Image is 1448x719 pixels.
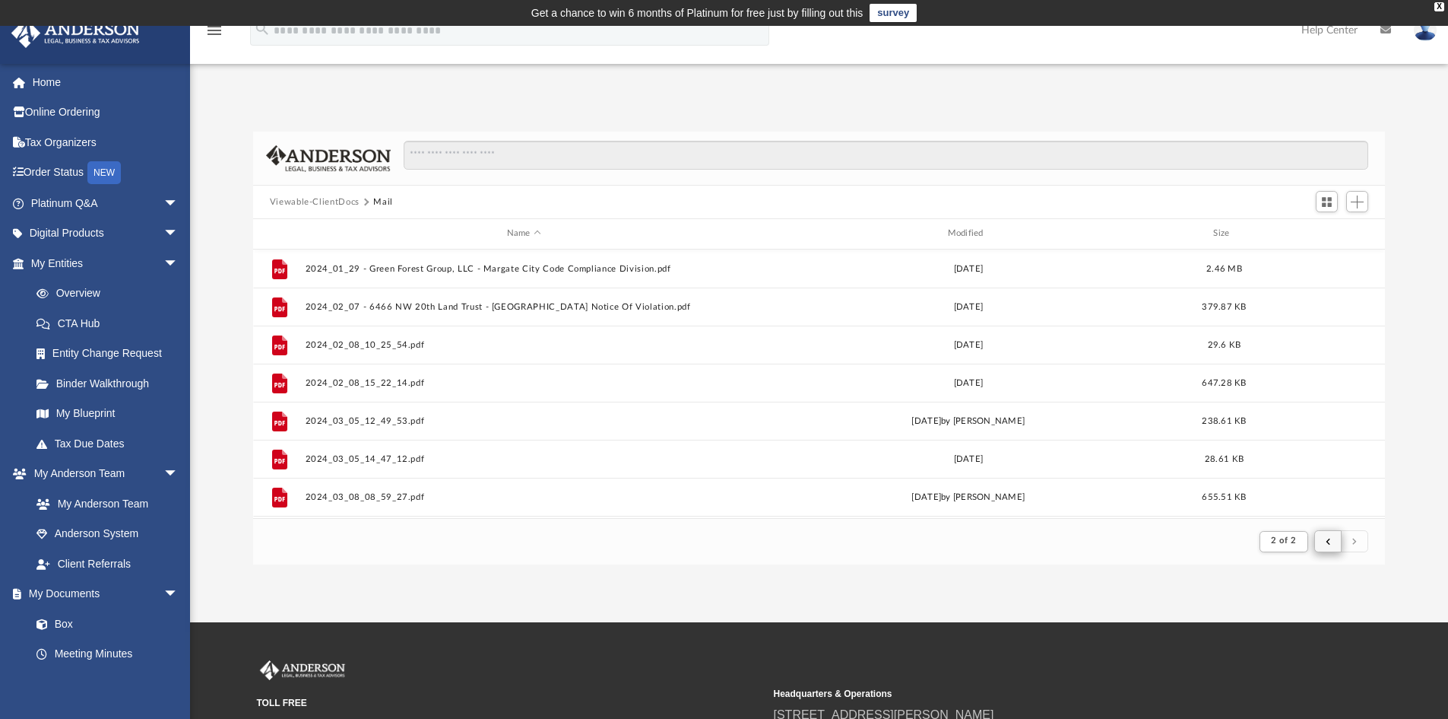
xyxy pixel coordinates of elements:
a: Digital Productsarrow_drop_down [11,218,201,249]
button: Switch to Grid View [1316,191,1339,212]
span: 2.46 MB [1206,264,1242,272]
span: 29.6 KB [1207,340,1240,348]
a: Anderson System [21,519,194,549]
span: arrow_drop_down [163,459,194,490]
span: 379.87 KB [1202,302,1246,310]
div: close [1434,2,1444,11]
span: 28.61 KB [1205,454,1244,463]
img: Anderson Advisors Platinum Portal [7,18,144,48]
div: [DATE] [749,376,1187,390]
div: [DATE] [749,262,1187,275]
span: 647.28 KB [1202,378,1246,387]
small: TOLL FREE [257,696,763,710]
a: Client Referrals [21,549,194,579]
span: 655.51 KB [1202,492,1246,501]
button: Mail [373,196,393,209]
button: 2024_03_08_08_59_27.pdf [305,492,743,502]
button: 2 of 2 [1259,531,1307,552]
a: menu [205,29,223,40]
div: [DATE] [749,452,1187,466]
button: 2024_02_07 - 6466 NW 20th Land Trust - [GEOGRAPHIC_DATA] Notice Of Violation.pdf [305,302,743,312]
button: 2024_03_05_12_49_53.pdf [305,416,743,426]
a: CTA Hub [21,308,201,339]
a: Order StatusNEW [11,157,201,189]
div: [DATE] by [PERSON_NAME] [749,490,1187,504]
a: My Entitiesarrow_drop_down [11,248,201,278]
div: Get a chance to win 6 months of Platinum for free just by filling out this [531,4,863,22]
span: 2 of 2 [1271,536,1296,545]
div: id [1261,227,1367,240]
a: Meeting Minutes [21,639,194,670]
div: Name [304,227,742,240]
span: 238.61 KB [1202,416,1246,425]
a: Entity Change Request [21,339,201,369]
div: Modified [749,227,1187,240]
span: arrow_drop_down [163,218,194,250]
a: Tax Due Dates [21,428,201,459]
button: 2024_02_08_15_22_14.pdf [305,378,743,388]
button: Add [1346,191,1369,212]
a: Binder Walkthrough [21,368,201,399]
div: NEW [87,161,121,184]
div: [DATE] by [PERSON_NAME] [749,414,1187,428]
button: 2024_02_08_10_25_54.pdf [305,340,743,350]
i: search [254,21,271,37]
a: Online Ordering [11,97,201,128]
div: id [260,227,298,240]
div: Size [1193,227,1254,240]
button: Viewable-ClientDocs [270,196,360,209]
input: Search files and folders [404,141,1368,170]
a: My Anderson Teamarrow_drop_down [11,459,194,489]
small: Headquarters & Operations [774,687,1280,701]
a: Box [21,609,186,639]
div: grid [253,250,1386,518]
a: Tax Organizers [11,127,201,157]
a: My Blueprint [21,399,194,429]
span: arrow_drop_down [163,188,194,219]
div: [DATE] [749,300,1187,313]
img: User Pic [1414,19,1437,41]
i: menu [205,21,223,40]
span: arrow_drop_down [163,579,194,610]
button: 2024_03_05_14_47_12.pdf [305,454,743,464]
a: My Documentsarrow_drop_down [11,579,194,609]
a: survey [870,4,917,22]
a: Home [11,67,201,97]
a: My Anderson Team [21,488,186,519]
img: Anderson Advisors Platinum Portal [257,660,348,680]
span: arrow_drop_down [163,248,194,279]
div: [DATE] [749,338,1187,352]
a: Platinum Q&Aarrow_drop_down [11,188,201,218]
a: Overview [21,278,201,309]
button: 2024_01_29 - Green Forest Group, LLC - Margate City Code Compliance Division.pdf [305,264,743,274]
